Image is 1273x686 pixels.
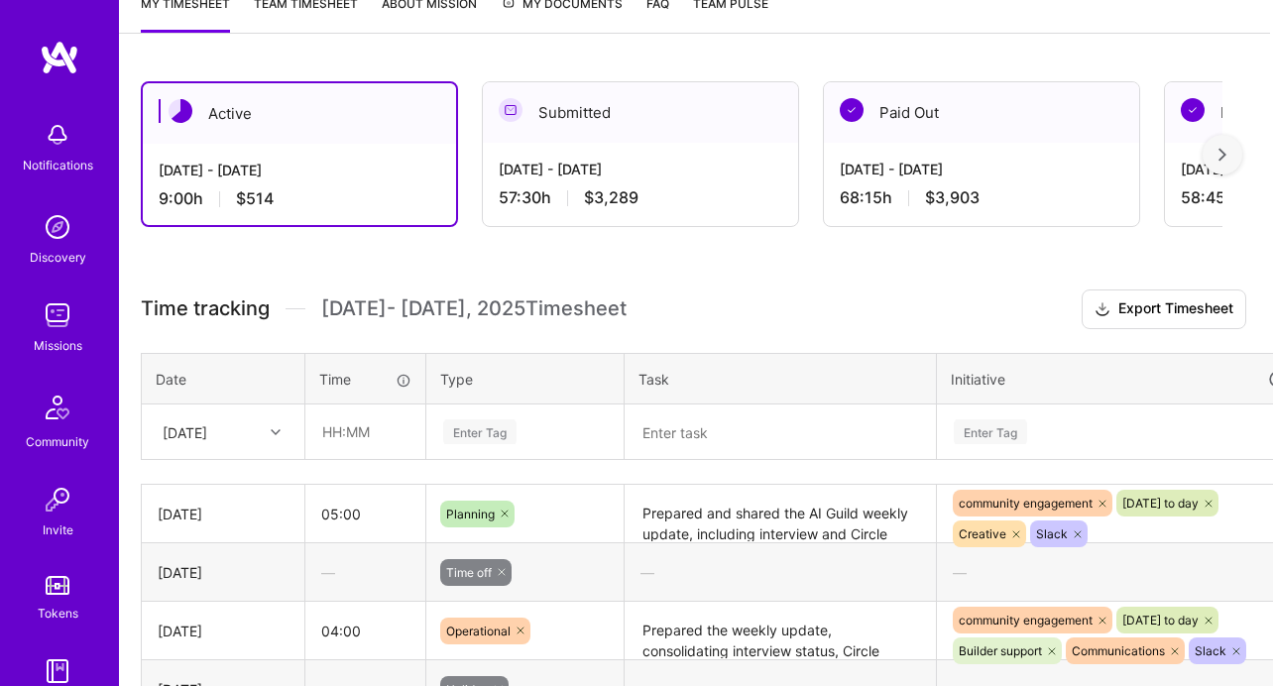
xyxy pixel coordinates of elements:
[627,487,934,541] textarea: Prepared and shared the AI Guild weekly update, including interview and Circle status tracking. I...
[483,82,798,143] div: Submitted
[499,159,782,179] div: [DATE] - [DATE]
[142,353,305,404] th: Date
[446,624,511,638] span: Operational
[1072,643,1165,658] span: Communications
[46,576,69,595] img: tokens
[158,504,289,524] div: [DATE]
[446,507,495,521] span: Planning
[840,187,1123,208] div: 68:15 h
[1181,98,1205,122] img: Paid Out
[38,207,77,247] img: discovery
[1122,496,1199,511] span: [DATE] to day
[959,643,1042,658] span: Builder support
[625,546,936,599] div: —
[446,565,492,580] span: Time off
[38,115,77,155] img: bell
[1195,643,1226,658] span: Slack
[824,82,1139,143] div: Paid Out
[1036,526,1068,541] span: Slack
[305,488,425,540] input: HH:MM
[30,247,86,268] div: Discovery
[158,562,289,583] div: [DATE]
[840,159,1123,179] div: [DATE] - [DATE]
[159,188,440,209] div: 9:00 h
[34,384,81,431] img: Community
[499,187,782,208] div: 57:30 h
[959,526,1006,541] span: Creative
[319,369,411,390] div: Time
[38,603,78,624] div: Tokens
[143,83,456,144] div: Active
[1122,613,1199,628] span: [DATE] to day
[169,99,192,123] img: Active
[236,188,274,209] span: $514
[840,98,864,122] img: Paid Out
[959,496,1093,511] span: community engagement
[271,427,281,437] i: icon Chevron
[163,421,207,442] div: [DATE]
[43,519,73,540] div: Invite
[38,480,77,519] img: Invite
[158,621,289,641] div: [DATE]
[1082,289,1246,329] button: Export Timesheet
[925,187,980,208] span: $3,903
[499,98,522,122] img: Submitted
[321,296,627,321] span: [DATE] - [DATE] , 2025 Timesheet
[426,353,625,404] th: Type
[23,155,93,175] div: Notifications
[26,431,89,452] div: Community
[141,296,270,321] span: Time tracking
[1218,148,1226,162] img: right
[443,416,517,447] div: Enter Tag
[34,335,82,356] div: Missions
[305,605,425,657] input: HH:MM
[40,40,79,75] img: logo
[625,353,937,404] th: Task
[954,416,1027,447] div: Enter Tag
[159,160,440,180] div: [DATE] - [DATE]
[584,187,638,208] span: $3,289
[1095,299,1110,320] i: icon Download
[305,546,425,599] div: —
[959,613,1093,628] span: community engagement
[306,405,424,458] input: HH:MM
[627,604,934,658] textarea: Prepared the weekly update, consolidating interview status, Circle membership numbers, and upcomi...
[38,295,77,335] img: teamwork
